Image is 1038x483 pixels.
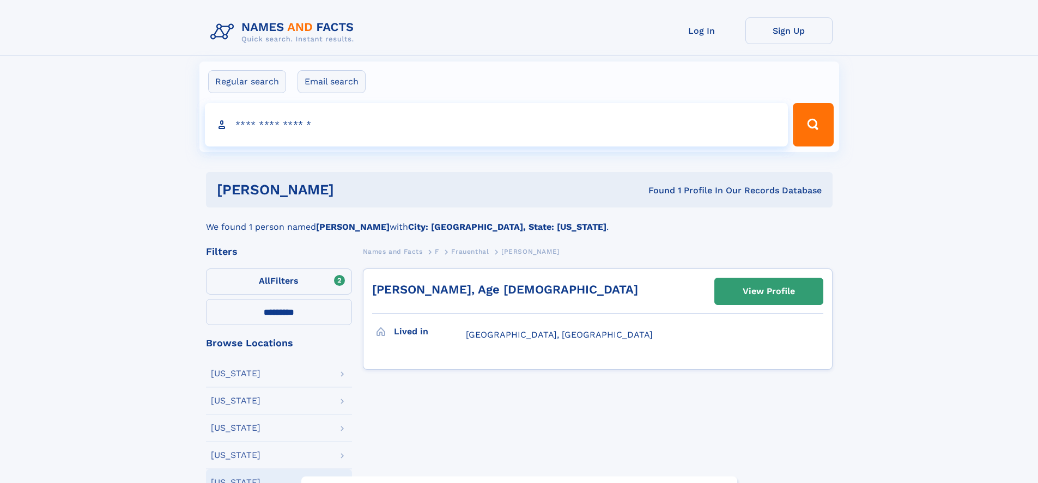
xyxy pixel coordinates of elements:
a: [PERSON_NAME], Age [DEMOGRAPHIC_DATA] [372,283,638,296]
label: Filters [206,268,352,295]
div: Filters [206,247,352,256]
img: Logo Names and Facts [206,17,363,47]
b: [PERSON_NAME] [316,222,390,232]
div: [US_STATE] [211,396,260,405]
b: City: [GEOGRAPHIC_DATA], State: [US_STATE] [408,222,606,232]
button: Search Button [793,103,833,146]
input: search input [205,103,788,146]
div: We found 1 person named with . [206,207,833,234]
a: F [435,244,439,258]
label: Regular search [208,70,286,93]
span: [PERSON_NAME] [501,248,560,255]
label: Email search [298,70,366,93]
div: Found 1 Profile In Our Records Database [491,185,822,197]
div: [US_STATE] [211,424,260,432]
span: F [435,248,439,255]
a: Frauenthal [451,244,489,258]
a: Names and Facts [363,244,423,258]
a: View Profile [715,278,823,304]
span: [GEOGRAPHIC_DATA], [GEOGRAPHIC_DATA] [466,329,653,340]
div: [US_STATE] [211,369,260,378]
a: Log In [658,17,745,44]
span: Frauenthal [451,248,489,255]
h3: Lived in [394,322,466,341]
h1: [PERSON_NAME] [217,183,491,197]
div: View Profile [743,279,795,304]
a: Sign Up [745,17,833,44]
div: Browse Locations [206,338,352,348]
div: [US_STATE] [211,451,260,460]
span: All [259,276,270,286]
